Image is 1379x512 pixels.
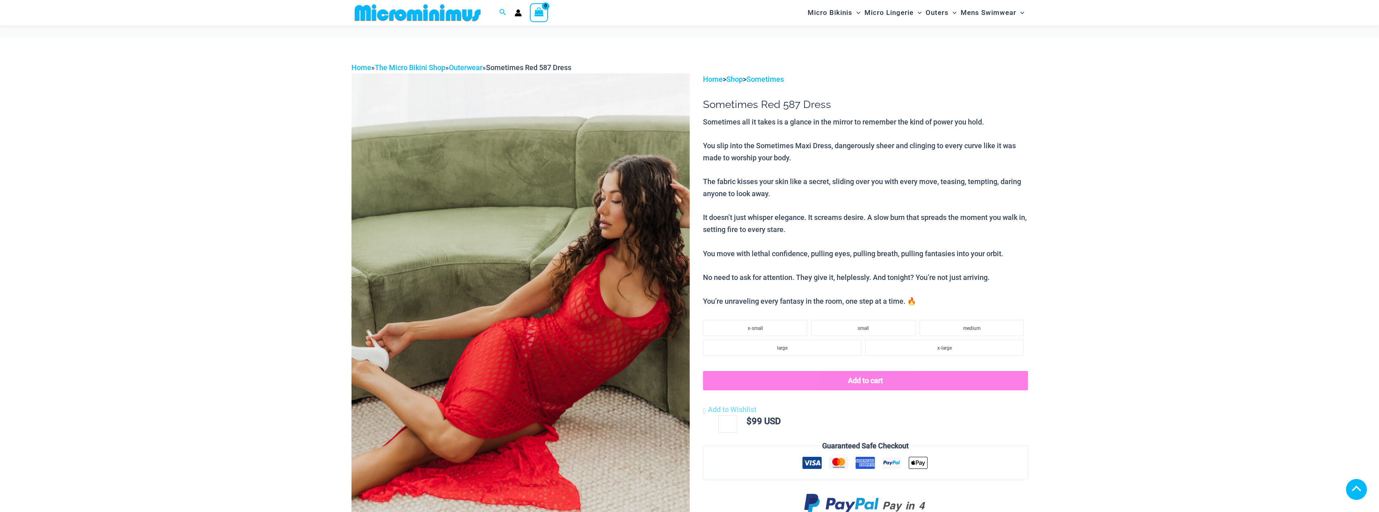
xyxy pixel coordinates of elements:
[937,345,952,351] span: x-large
[858,325,869,331] span: small
[703,75,723,83] a: Home
[914,2,922,23] span: Menu Toggle
[449,63,482,72] a: Outerwear
[806,2,862,23] a: Micro BikinisMenu ToggleMenu Toggle
[708,405,757,414] span: Add to Wishlist
[351,63,571,72] span: » » »
[746,75,784,83] a: Sometimes
[862,2,924,23] a: Micro LingerieMenu ToggleMenu Toggle
[703,116,1028,307] p: Sometimes all it takes is a glance in the mirror to remember the kind of power you hold. You slip...
[804,1,1028,24] nav: Site Navigation
[703,98,1028,111] h1: Sometimes Red 587 Dress
[1016,2,1024,23] span: Menu Toggle
[499,8,507,18] a: Search icon link
[865,340,1023,356] li: x-large
[926,2,949,23] span: Outers
[746,416,752,426] span: $
[703,404,757,416] a: Add to Wishlist
[746,416,781,426] bdi: 99 USD
[530,3,548,22] a: View Shopping Cart, empty
[924,2,959,23] a: OutersMenu ToggleMenu Toggle
[961,2,1016,23] span: Mens Swimwear
[963,325,980,331] span: medium
[515,9,522,17] a: Account icon link
[811,320,916,336] li: small
[959,2,1026,23] a: Mens SwimwearMenu ToggleMenu Toggle
[726,75,743,83] a: Shop
[703,371,1028,390] button: Add to cart
[703,73,1028,85] p: > >
[864,2,914,23] span: Micro Lingerie
[808,2,852,23] span: Micro Bikinis
[748,325,763,331] span: x-small
[777,345,788,351] span: large
[351,4,484,22] img: MM SHOP LOGO FLAT
[351,63,371,72] a: Home
[852,2,860,23] span: Menu Toggle
[703,320,807,336] li: x-small
[375,63,445,72] a: The Micro Bikini Shop
[718,415,737,432] input: Product quantity
[486,63,571,72] span: Sometimes Red 587 Dress
[949,2,957,23] span: Menu Toggle
[819,440,912,452] legend: Guaranteed Safe Checkout
[703,340,861,356] li: large
[920,320,1024,336] li: medium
